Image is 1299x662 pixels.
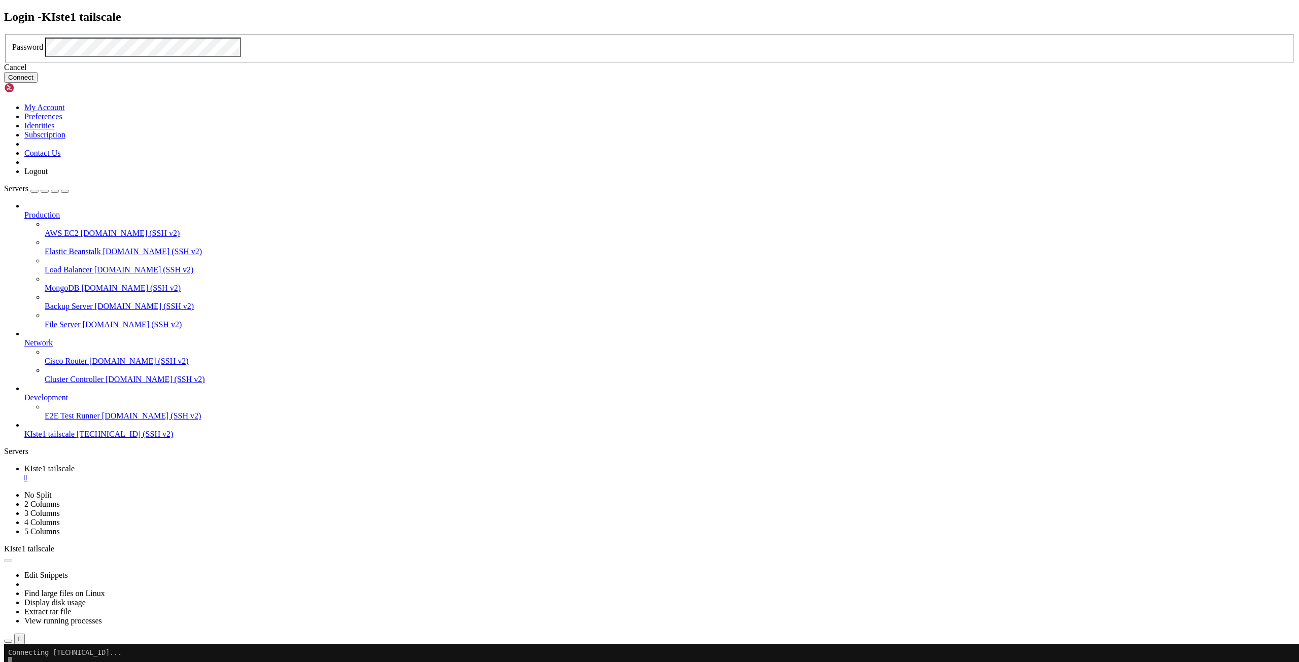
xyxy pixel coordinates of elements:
span: File Server [45,320,81,329]
li: File Server [DOMAIN_NAME] (SSH v2) [45,311,1295,329]
a: 5 Columns [24,527,60,536]
div: (0, 1) [4,13,8,21]
a: Logout [24,167,48,176]
a: Backup Server [DOMAIN_NAME] (SSH v2) [45,302,1295,311]
span: KIste1 tailscale [24,464,75,473]
span: E2E Test Runner [45,411,100,420]
span: [DOMAIN_NAME] (SSH v2) [102,411,201,420]
span: KIste1 tailscale [4,544,54,553]
div: Servers [4,447,1295,456]
a: My Account [24,103,65,112]
span: [DOMAIN_NAME] (SSH v2) [94,265,194,274]
a: No Split [24,491,52,499]
label: Password [12,43,43,51]
span: Load Balancer [45,265,92,274]
li: Production [24,201,1295,329]
button: Connect [4,72,38,83]
a: Production [24,211,1295,220]
span: Development [24,393,68,402]
span: [DOMAIN_NAME] (SSH v2) [83,320,182,329]
span: AWS EC2 [45,229,79,237]
a: Subscription [24,130,65,139]
li: Elastic Beanstalk [DOMAIN_NAME] (SSH v2) [45,238,1295,256]
li: Backup Server [DOMAIN_NAME] (SSH v2) [45,293,1295,311]
a: 3 Columns [24,509,60,517]
h2: Login - KIste1 tailscale [4,10,1295,24]
span: [DOMAIN_NAME] (SSH v2) [81,284,181,292]
span: Elastic Beanstalk [45,247,101,256]
a: Load Balancer [DOMAIN_NAME] (SSH v2) [45,265,1295,274]
a: Elastic Beanstalk [DOMAIN_NAME] (SSH v2) [45,247,1295,256]
span: [DOMAIN_NAME] (SSH v2) [81,229,180,237]
span: Backup Server [45,302,93,310]
span: [DOMAIN_NAME] (SSH v2) [95,302,194,310]
span: MongoDB [45,284,79,292]
li: Cisco Router [DOMAIN_NAME] (SSH v2) [45,347,1295,366]
a: Preferences [24,112,62,121]
a: Cisco Router [DOMAIN_NAME] (SSH v2) [45,357,1295,366]
li: AWS EC2 [DOMAIN_NAME] (SSH v2) [45,220,1295,238]
a: KIste1 tailscale [24,464,1295,482]
div: Cancel [4,63,1295,72]
li: Load Balancer [DOMAIN_NAME] (SSH v2) [45,256,1295,274]
span: KIste1 tailscale [24,430,75,438]
span: [DOMAIN_NAME] (SSH v2) [89,357,189,365]
a: Extract tar file [24,607,71,616]
a: Edit Snippets [24,571,68,579]
a: Display disk usage [24,598,86,607]
a: KIste1 tailscale [TECHNICAL_ID] (SSH v2) [24,430,1295,439]
a: AWS EC2 [DOMAIN_NAME] (SSH v2) [45,229,1295,238]
span: [DOMAIN_NAME] (SSH v2) [106,375,205,384]
a: Find large files on Linux [24,589,105,598]
li: Network [24,329,1295,384]
li: MongoDB [DOMAIN_NAME] (SSH v2) [45,274,1295,293]
li: Development [24,384,1295,421]
span: Network [24,338,53,347]
x-row: Connecting [TECHNICAL_ID]... [4,4,1167,13]
a: Network [24,338,1295,347]
span: Servers [4,184,28,193]
a: File Server [DOMAIN_NAME] (SSH v2) [45,320,1295,329]
li: E2E Test Runner [DOMAIN_NAME] (SSH v2) [45,402,1295,421]
span: Production [24,211,60,219]
a: Development [24,393,1295,402]
button:  [14,634,25,644]
div:  [18,635,21,643]
a: View running processes [24,616,102,625]
a: Servers [4,184,69,193]
li: KIste1 tailscale [TECHNICAL_ID] (SSH v2) [24,421,1295,439]
a: 4 Columns [24,518,60,527]
a: Identities [24,121,55,130]
a: E2E Test Runner [DOMAIN_NAME] (SSH v2) [45,411,1295,421]
span: Cisco Router [45,357,87,365]
a: 2 Columns [24,500,60,508]
a: Cluster Controller [DOMAIN_NAME] (SSH v2) [45,375,1295,384]
img: Shellngn [4,83,62,93]
a: Contact Us [24,149,61,157]
span: Cluster Controller [45,375,104,384]
span: [TECHNICAL_ID] (SSH v2) [77,430,173,438]
span: [DOMAIN_NAME] (SSH v2) [103,247,202,256]
li: Cluster Controller [DOMAIN_NAME] (SSH v2) [45,366,1295,384]
a: MongoDB [DOMAIN_NAME] (SSH v2) [45,284,1295,293]
a:  [24,473,1295,482]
